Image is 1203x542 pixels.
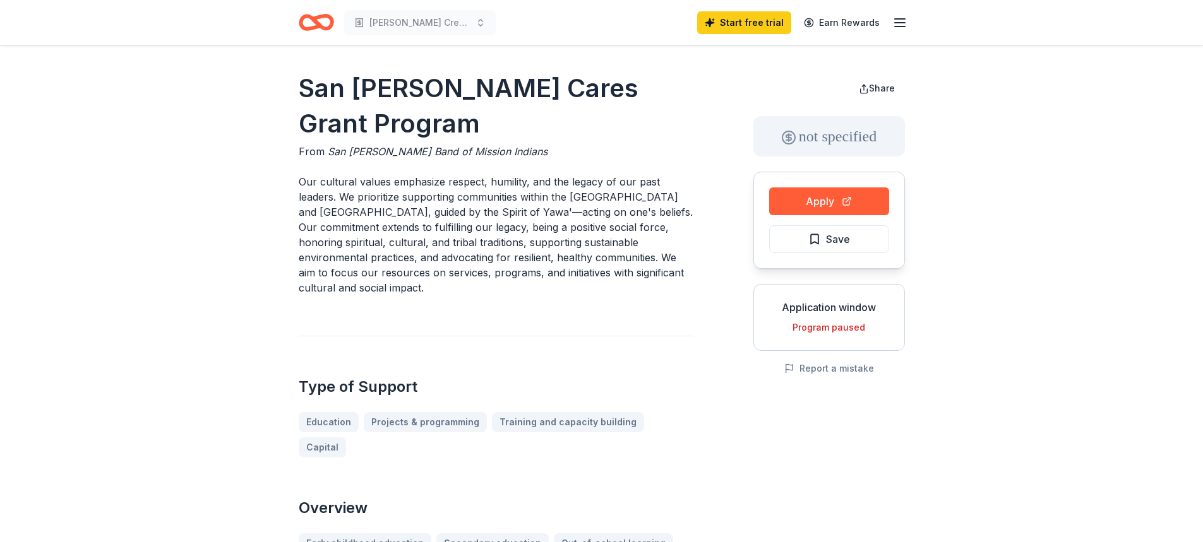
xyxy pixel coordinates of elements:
span: Share [869,83,895,93]
a: Start free trial [697,11,791,34]
h1: San [PERSON_NAME] Cares Grant Program [299,71,693,141]
div: From [299,144,693,159]
h2: Overview [299,498,693,518]
div: Program paused [764,320,894,335]
button: [PERSON_NAME] Crew Cafe and General Store at [GEOGRAPHIC_DATA] [344,10,496,35]
a: Education [299,412,359,432]
a: Training and capacity building [492,412,644,432]
span: San [PERSON_NAME] Band of Mission Indians [328,145,548,158]
span: [PERSON_NAME] Crew Cafe and General Store at [GEOGRAPHIC_DATA] [369,15,470,30]
a: Capital [299,437,346,457]
button: Share [849,76,905,101]
span: Save [826,231,850,247]
div: Application window [764,300,894,315]
a: Earn Rewards [796,11,887,34]
button: Apply [769,187,889,215]
button: Save [769,225,889,253]
a: Projects & programming [364,412,487,432]
button: Report a mistake [784,361,874,376]
h2: Type of Support [299,377,693,397]
div: not specified [753,116,905,156]
p: Our cultural values emphasize respect, humility, and the legacy of our past leaders. We prioritiz... [299,174,693,295]
a: Home [299,8,334,37]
